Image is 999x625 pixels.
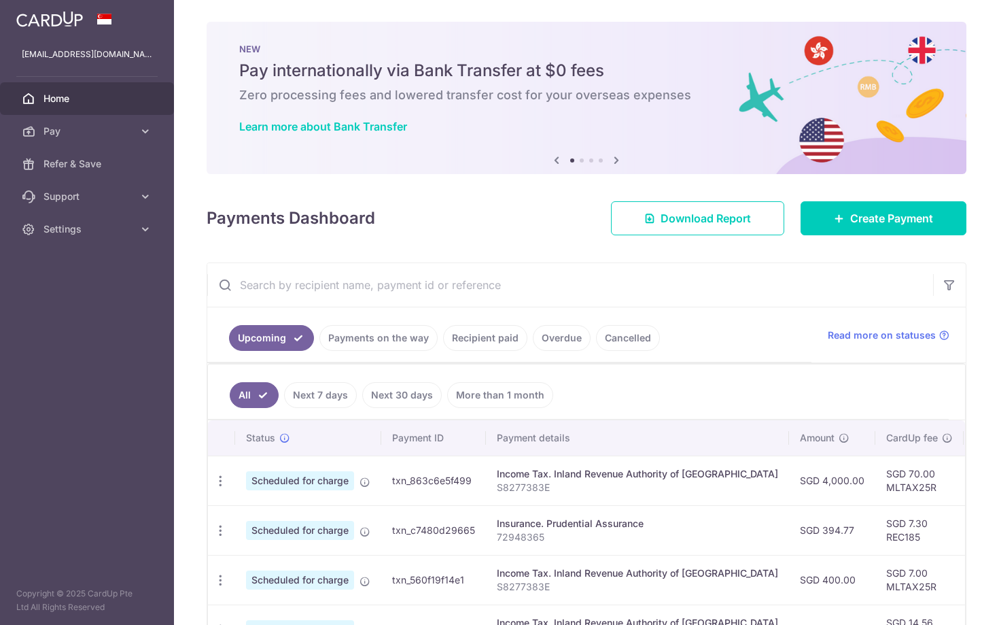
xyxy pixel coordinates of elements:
a: All [230,382,279,408]
div: Income Tax. Inland Revenue Authority of [GEOGRAPHIC_DATA] [497,567,778,580]
img: CardUp [16,11,83,27]
span: Amount [800,431,835,445]
h6: Zero processing fees and lowered transfer cost for your overseas expenses [239,87,934,103]
span: Refer & Save [43,157,133,171]
a: Payments on the way [319,325,438,351]
td: SGD 4,000.00 [789,456,875,505]
td: SGD 394.77 [789,505,875,555]
a: Download Report [611,201,784,235]
td: SGD 70.00 MLTAX25R [875,456,964,505]
span: Download Report [661,210,751,226]
a: Create Payment [801,201,966,235]
td: SGD 7.30 REC185 [875,505,964,555]
span: Pay [43,124,133,138]
img: Bank transfer banner [207,22,966,174]
td: SGD 400.00 [789,555,875,605]
a: Upcoming [229,325,314,351]
th: Payment details [486,420,789,456]
td: txn_560f19f14e1 [381,555,486,605]
span: CardUp fee [886,431,938,445]
a: More than 1 month [447,382,553,408]
p: S8277383E [497,481,778,494]
a: Cancelled [596,325,660,351]
span: Read more on statuses [828,328,936,342]
span: Status [246,431,275,445]
a: Learn more about Bank Transfer [239,120,407,133]
span: Scheduled for charge [246,571,354,590]
p: S8277383E [497,580,778,594]
td: txn_863c6e5f499 [381,456,486,505]
td: txn_c7480d29665 [381,505,486,555]
a: Next 30 days [362,382,442,408]
span: Scheduled for charge [246,521,354,540]
span: Home [43,92,133,105]
a: Overdue [533,325,591,351]
span: Settings [43,222,133,236]
a: Recipient paid [443,325,527,351]
th: Payment ID [381,420,486,456]
h4: Payments Dashboard [207,206,375,231]
input: Search by recipient name, payment id or reference [207,263,933,307]
div: Insurance. Prudential Assurance [497,517,778,530]
p: NEW [239,44,934,54]
span: Create Payment [850,210,933,226]
div: Income Tax. Inland Revenue Authority of [GEOGRAPHIC_DATA] [497,467,778,481]
a: Read more on statuses [828,328,949,342]
span: Scheduled for charge [246,471,354,490]
p: [EMAIL_ADDRESS][DOMAIN_NAME] [22,48,152,61]
a: Next 7 days [284,382,357,408]
td: SGD 7.00 MLTAX25R [875,555,964,605]
h5: Pay internationally via Bank Transfer at $0 fees [239,60,934,82]
p: 72948365 [497,530,778,544]
span: Support [43,190,133,203]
